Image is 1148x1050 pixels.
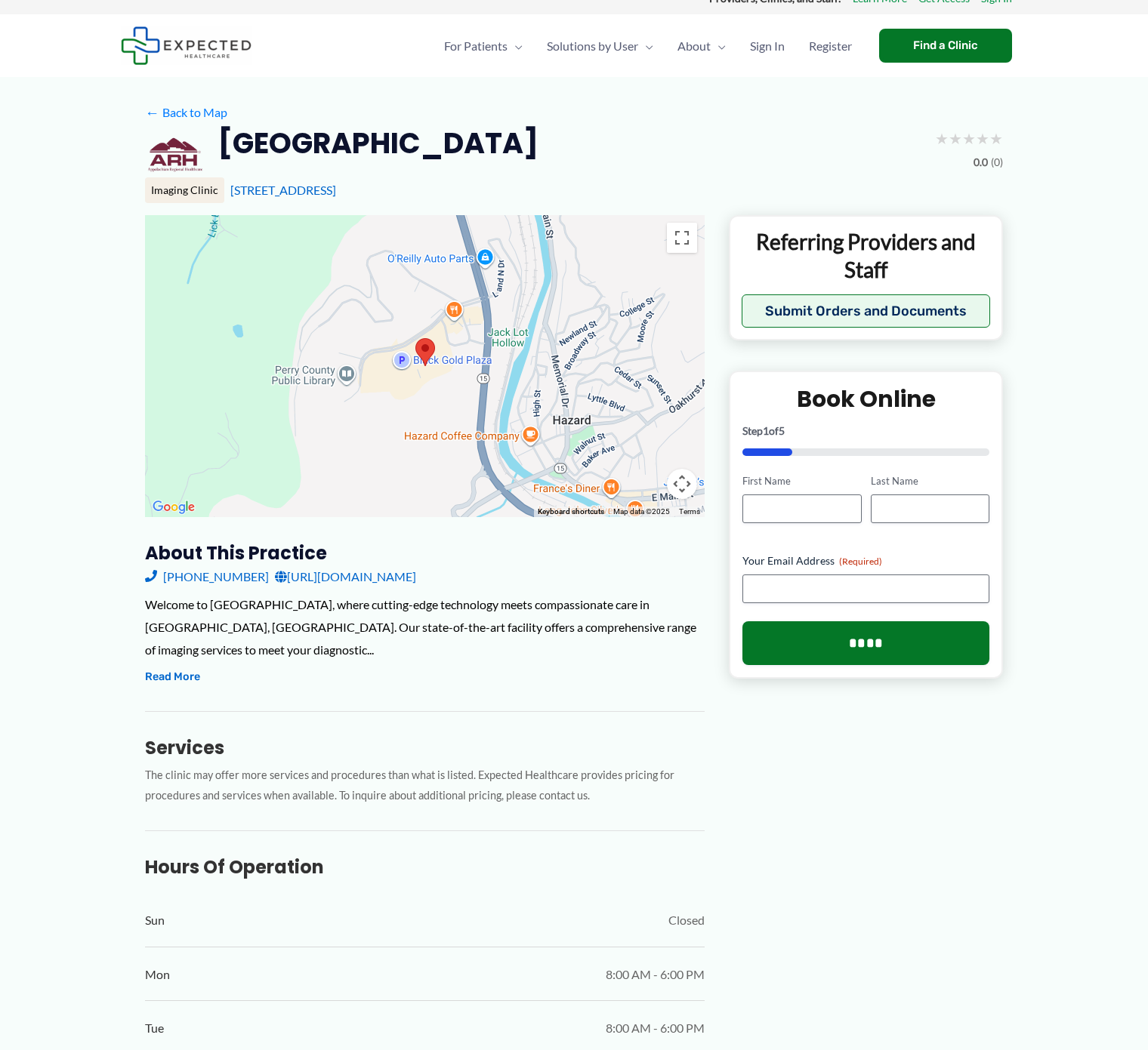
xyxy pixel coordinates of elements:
label: First Name [742,474,861,488]
span: Menu Toggle [638,20,653,72]
nav: Primary Site Navigation [432,20,864,72]
a: Find a Clinic [879,29,1012,63]
span: ★ [935,125,949,152]
a: For PatientsMenu Toggle [432,20,535,72]
p: Referring Providers and Staff [742,228,990,283]
h2: [GEOGRAPHIC_DATA] [218,125,539,162]
span: Mon [145,963,170,986]
div: Imaging Clinic [145,177,224,203]
span: 8:00 AM - 6:00 PM [606,1017,705,1039]
h3: About this practice [145,541,705,565]
label: Last Name [871,474,989,488]
span: 0.0 [974,152,988,172]
a: [URL][DOMAIN_NAME] [275,565,416,588]
span: ★ [976,125,989,152]
h2: Book Online [742,384,989,414]
button: Submit Orders and Documents [742,294,990,328]
div: Welcome to [GEOGRAPHIC_DATA], where cutting-edge technology meets compassionate care in [GEOGRAPH... [145,593,705,660]
a: [STREET_ADDRESS] [230,183,336,197]
h3: Hours of Operation [145,855,705,879]
a: AboutMenu Toggle [665,20,738,72]
label: Your Email Address [742,553,989,568]
span: Tue [145,1017,164,1039]
a: [PHONE_NUMBER] [145,565,269,588]
p: The clinic may offer more services and procedures than what is listed. Expected Healthcare provid... [145,765,705,806]
p: Step of [742,426,989,436]
span: Sign In [750,20,785,72]
span: Menu Toggle [508,20,523,72]
span: Closed [668,909,705,931]
span: Sun [145,909,165,931]
span: ★ [989,125,1003,152]
span: Register [809,20,852,72]
img: Expected Healthcare Logo - side, dark font, small [121,26,252,65]
span: (0) [991,152,1003,172]
span: Menu Toggle [711,20,726,72]
a: Sign In [738,20,797,72]
span: (Required) [839,556,882,567]
a: Open this area in Google Maps (opens a new window) [149,497,199,517]
span: Map data ©2025 [613,507,670,516]
button: Read More [145,668,200,686]
span: 1 [763,424,769,437]
h3: Services [145,736,705,759]
a: Solutions by UserMenu Toggle [535,20,665,72]
span: Solutions by User [547,20,638,72]
span: For Patients [444,20,508,72]
button: Toggle fullscreen view [667,223,697,253]
span: ★ [949,125,962,152]
span: 5 [779,424,785,437]
span: ← [145,105,159,119]
a: Register [797,20,864,72]
a: ←Back to Map [145,101,227,124]
span: About [677,20,711,72]
span: ★ [962,125,976,152]
span: 8:00 AM - 6:00 PM [606,963,705,986]
button: Map camera controls [667,469,697,499]
img: Google [149,497,199,517]
a: Terms (opens in new tab) [679,507,700,516]
button: Keyboard shortcuts [538,507,604,517]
